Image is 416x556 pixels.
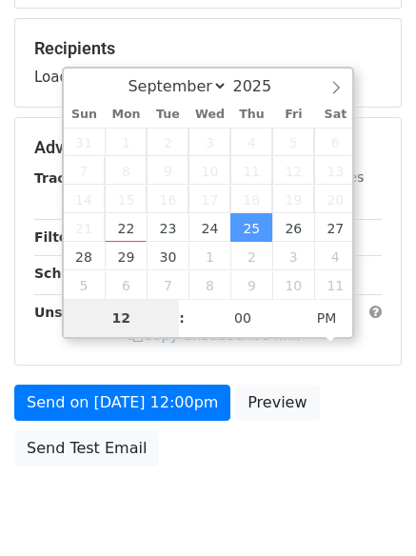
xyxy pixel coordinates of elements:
span: September 26, 2025 [272,213,314,242]
span: Tue [147,109,188,121]
span: October 8, 2025 [188,270,230,299]
div: Loading... [34,38,382,88]
iframe: Chat Widget [321,465,416,556]
a: Preview [235,385,319,421]
span: September 2, 2025 [147,128,188,156]
span: September 18, 2025 [230,185,272,213]
a: Send on [DATE] 12:00pm [14,385,230,421]
span: September 22, 2025 [105,213,147,242]
span: September 14, 2025 [64,185,106,213]
span: Wed [188,109,230,121]
span: Thu [230,109,272,121]
span: September 30, 2025 [147,242,188,270]
span: September 19, 2025 [272,185,314,213]
a: Copy unsubscribe link [129,327,300,344]
span: Sat [314,109,356,121]
strong: Schedule [34,266,103,281]
span: Sun [64,109,106,121]
span: September 28, 2025 [64,242,106,270]
span: Fri [272,109,314,121]
strong: Tracking [34,170,98,186]
span: October 10, 2025 [272,270,314,299]
span: September 9, 2025 [147,156,188,185]
span: September 16, 2025 [147,185,188,213]
span: October 4, 2025 [314,242,356,270]
h5: Advanced [34,137,382,158]
span: September 3, 2025 [188,128,230,156]
span: August 31, 2025 [64,128,106,156]
span: September 27, 2025 [314,213,356,242]
span: September 7, 2025 [64,156,106,185]
span: September 12, 2025 [272,156,314,185]
span: Click to toggle [301,299,353,337]
input: Year [228,77,296,95]
span: September 17, 2025 [188,185,230,213]
span: September 10, 2025 [188,156,230,185]
a: Send Test Email [14,430,159,467]
span: September 21, 2025 [64,213,106,242]
span: September 6, 2025 [314,128,356,156]
input: Minute [185,299,301,337]
span: September 13, 2025 [314,156,356,185]
span: October 6, 2025 [105,270,147,299]
span: September 5, 2025 [272,128,314,156]
span: Mon [105,109,147,121]
span: October 9, 2025 [230,270,272,299]
input: Hour [64,299,180,337]
span: September 29, 2025 [105,242,147,270]
span: September 23, 2025 [147,213,188,242]
strong: Unsubscribe [34,305,128,320]
span: October 7, 2025 [147,270,188,299]
span: October 5, 2025 [64,270,106,299]
span: September 24, 2025 [188,213,230,242]
span: October 11, 2025 [314,270,356,299]
span: October 1, 2025 [188,242,230,270]
span: September 11, 2025 [230,156,272,185]
span: September 1, 2025 [105,128,147,156]
span: : [179,299,185,337]
h5: Recipients [34,38,382,59]
span: September 8, 2025 [105,156,147,185]
span: September 4, 2025 [230,128,272,156]
span: September 15, 2025 [105,185,147,213]
span: October 2, 2025 [230,242,272,270]
strong: Filters [34,229,83,245]
span: September 20, 2025 [314,185,356,213]
span: October 3, 2025 [272,242,314,270]
span: September 25, 2025 [230,213,272,242]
